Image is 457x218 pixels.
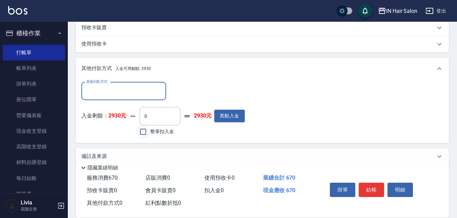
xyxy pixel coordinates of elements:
strong: 2930元 [194,112,212,120]
p: 備註及來源 [81,153,107,160]
button: 掛單 [330,183,355,197]
span: 服務消費 670 [87,175,118,181]
span: 其他付款方式 0 [87,200,122,206]
p: 入金剩餘： [81,112,126,120]
label: 其他付款方式 [86,79,107,84]
p: 預收卡販賣 [81,24,107,31]
a: 掛單列表 [3,76,65,92]
button: 異動入金 [214,110,245,122]
a: 每日結帳 [3,170,65,186]
span: 入金可用餘額: 2930 [115,66,151,71]
p: 其他付款方式 [81,65,151,72]
span: 預收卡販賣 0 [87,187,117,194]
div: 備註及來源 [76,148,449,165]
button: 櫃檯作業 [3,24,65,42]
span: 整筆扣入金 [150,128,174,135]
span: 現金應收 670 [263,187,295,194]
span: 紅利點數折抵 0 [145,200,181,206]
a: 座位開單 [3,92,65,107]
span: 業績合計 670 [263,175,295,181]
a: 營業儀表板 [3,108,65,123]
a: 排班表 [3,186,65,202]
a: 帳單列表 [3,60,65,76]
p: 使用預收卡 [81,40,107,48]
a: 打帳單 [3,45,65,60]
button: 明細 [388,183,413,197]
a: 高階收支登錄 [3,139,65,155]
img: Logo [8,6,27,15]
span: 會員卡販賣 0 [145,187,176,194]
p: 高階主管 [21,206,55,212]
a: 現金收支登錄 [3,123,65,139]
span: 扣入金 0 [204,187,224,194]
button: 登出 [423,5,449,17]
div: 使用預收卡 [76,36,449,52]
p: 隱藏業績明細 [87,164,118,171]
a: 材料自購登錄 [3,155,65,170]
button: 結帳 [359,183,384,197]
button: save [358,4,372,18]
div: 其他付款方式入金可用餘額: 2930 [76,58,449,79]
button: IN Hair Salon [375,4,420,18]
span: 使用預收卡 0 [204,175,235,181]
strong: 2930元 [108,112,126,119]
img: Person [5,199,19,213]
div: 預收卡販賣 [76,20,449,36]
div: IN Hair Salon [386,7,417,15]
span: 店販消費 0 [145,175,170,181]
h5: Livia [21,199,55,206]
